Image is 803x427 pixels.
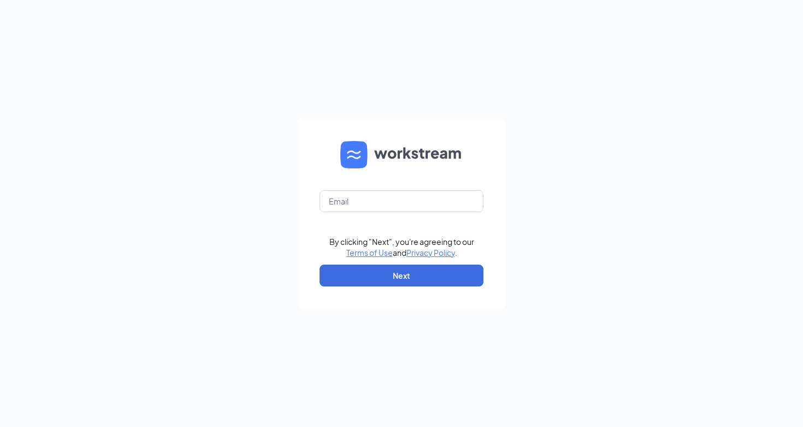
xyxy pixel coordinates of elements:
input: Email [320,190,483,212]
button: Next [320,265,483,286]
div: By clicking "Next", you're agreeing to our and . [329,236,474,258]
a: Privacy Policy [406,248,455,258]
a: Terms of Use [346,248,393,258]
img: WS logo and Workstream text [340,141,463,168]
